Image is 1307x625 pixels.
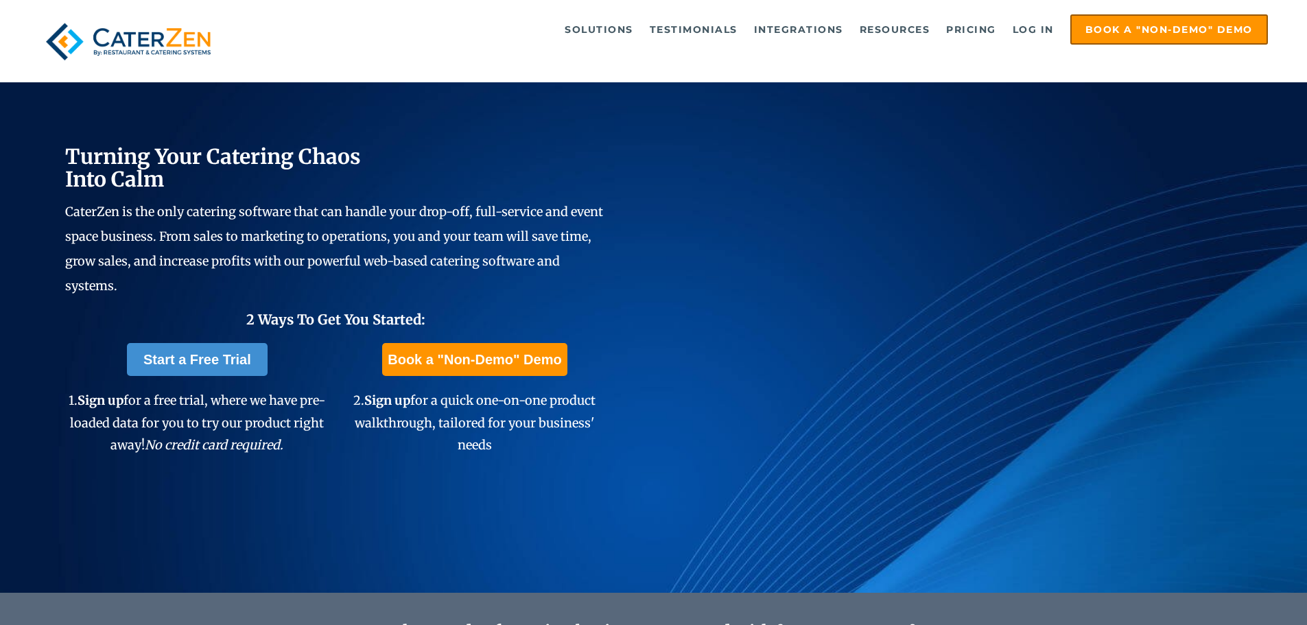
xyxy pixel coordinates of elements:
a: Log in [1006,16,1061,43]
span: Sign up [364,392,410,408]
a: Solutions [558,16,640,43]
a: Resources [853,16,937,43]
a: Book a "Non-Demo" Demo [382,343,567,376]
div: Navigation Menu [249,14,1268,45]
a: Start a Free Trial [127,343,268,376]
span: Sign up [78,392,123,408]
span: CaterZen is the only catering software that can handle your drop-off, full-service and event spac... [65,204,603,294]
img: caterzen [39,14,217,69]
iframe: Help widget launcher [1185,571,1292,610]
a: Book a "Non-Demo" Demo [1070,14,1268,45]
span: 2 Ways To Get You Started: [246,311,425,328]
a: Integrations [747,16,850,43]
a: Pricing [939,16,1003,43]
span: 1. for a free trial, where we have pre-loaded data for you to try our product right away! [69,392,325,453]
a: Testimonials [643,16,744,43]
span: Turning Your Catering Chaos Into Calm [65,143,361,192]
em: No credit card required. [145,437,283,453]
span: 2. for a quick one-on-one product walkthrough, tailored for your business' needs [353,392,596,453]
